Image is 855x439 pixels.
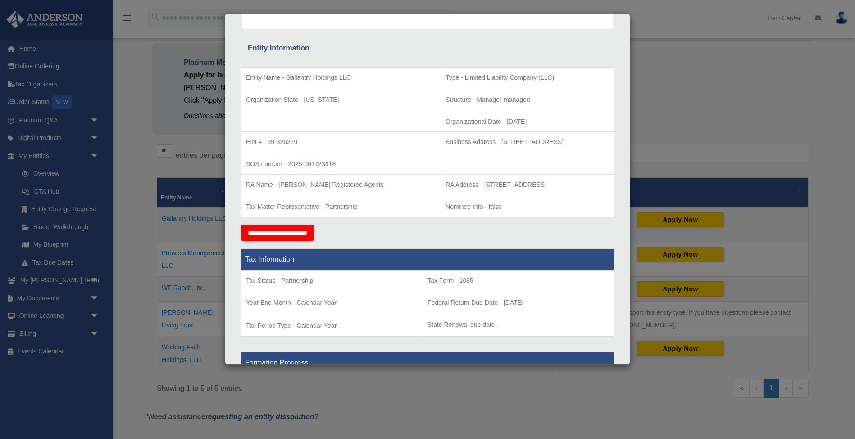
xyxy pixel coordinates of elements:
p: Structure - Manager-managed [446,94,609,105]
div: Entity Information [248,42,607,54]
td: Tax Period Type - Calendar Year [241,271,423,337]
p: Organization State - [US_STATE] [246,94,436,105]
p: EIN # - 39-326279 [246,136,436,148]
p: State Renewal due date - [427,319,609,330]
p: Tax Status - Partnership [246,275,418,286]
p: Entity Name - Gallantry Holdings LLC [246,72,436,83]
p: Federal Return Due Date - [DATE] [427,297,609,308]
p: Type - Limited Liability Company (LLC) [446,72,609,83]
p: Nominee Info - false [446,201,609,213]
p: RA Address - [STREET_ADDRESS] [446,179,609,190]
th: Formation Progress [241,352,614,374]
p: Tax Matter Representative - Partnership [246,201,436,213]
p: Organizational Date - [DATE] [446,116,609,127]
p: RA Name - [PERSON_NAME] Registered Agents [246,179,436,190]
p: Business Address - [STREET_ADDRESS] [446,136,609,148]
p: Year End Month - Calendar Year [246,297,418,308]
p: SOS number - 2025-001723918 [246,158,436,170]
th: Tax Information [241,249,614,271]
p: Tax Form - 1065 [427,275,609,286]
